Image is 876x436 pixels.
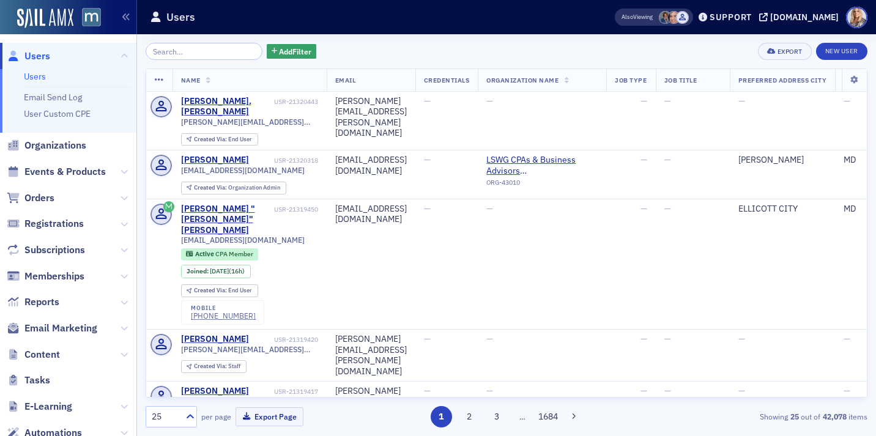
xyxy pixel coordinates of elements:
[7,50,50,63] a: Users
[664,154,671,165] span: —
[7,191,54,205] a: Orders
[335,155,407,176] div: [EMAIL_ADDRESS][DOMAIN_NAME]
[7,139,86,152] a: Organizations
[191,305,256,312] div: mobile
[7,295,59,309] a: Reports
[738,385,745,396] span: —
[7,243,85,257] a: Subscriptions
[622,13,653,21] span: Viewing
[24,270,84,283] span: Memberships
[7,217,84,231] a: Registrations
[181,133,258,146] div: Created Via: End User
[667,11,680,24] span: Katie Foo
[7,322,97,335] a: Email Marketing
[431,406,452,427] button: 1
[181,386,249,397] a: [PERSON_NAME]
[335,96,407,139] div: [PERSON_NAME][EMAIL_ADDRESS][PERSON_NAME][DOMAIN_NAME]
[664,385,671,396] span: —
[186,250,253,258] a: Active CPA Member
[640,95,647,106] span: —
[181,248,259,260] div: Active: Active: CPA Member
[24,322,97,335] span: Email Marketing
[335,334,407,377] div: [PERSON_NAME][EMAIL_ADDRESS][PERSON_NAME][DOMAIN_NAME]
[615,76,647,84] span: Job Type
[486,203,493,214] span: —
[676,11,689,24] span: Justin Chase
[335,204,407,225] div: [EMAIL_ADDRESS][DOMAIN_NAME]
[181,345,318,354] span: [PERSON_NAME][EMAIL_ADDRESS][PERSON_NAME][DOMAIN_NAME]
[514,411,531,422] span: …
[486,155,598,176] span: LSWG CPAs & Business Advisors (Frederick, MD)
[73,8,101,29] a: View Homepage
[24,348,60,361] span: Content
[236,407,303,426] button: Export Page
[424,203,431,214] span: —
[24,108,91,119] a: User Custom CPE
[194,135,228,143] span: Created Via :
[24,165,106,179] span: Events & Products
[24,400,72,413] span: E-Learning
[486,385,493,396] span: —
[778,48,803,55] div: Export
[816,43,867,60] a: New User
[7,348,60,361] a: Content
[194,286,228,294] span: Created Via :
[7,400,72,413] a: E-Learning
[181,166,305,175] span: [EMAIL_ADDRESS][DOMAIN_NAME]
[424,95,431,106] span: —
[640,203,647,214] span: —
[424,76,470,84] span: Credentials
[181,76,201,84] span: Name
[640,333,647,344] span: —
[738,333,745,344] span: —
[7,270,84,283] a: Memberships
[486,179,598,191] div: ORG-43010
[458,406,480,427] button: 2
[770,12,839,23] div: [DOMAIN_NAME]
[181,360,247,373] div: Created Via: Staff
[622,13,633,21] div: Also
[181,155,249,166] a: [PERSON_NAME]
[191,311,256,320] a: [PHONE_NUMBER]
[194,287,252,294] div: End User
[181,96,272,117] a: [PERSON_NAME].[PERSON_NAME]
[664,333,671,344] span: —
[844,333,850,344] span: —
[636,411,867,422] div: Showing out of items
[640,385,647,396] span: —
[844,95,850,106] span: —
[181,397,318,406] span: [PERSON_NAME][EMAIL_ADDRESS][DOMAIN_NAME]
[17,9,73,28] img: SailAMX
[24,295,59,309] span: Reports
[335,76,356,84] span: Email
[640,154,647,165] span: —
[738,204,827,215] div: ELLICOTT CITY
[7,374,50,387] a: Tasks
[82,8,101,27] img: SailAMX
[181,204,272,236] a: [PERSON_NAME] "[PERSON_NAME]" [PERSON_NAME]
[181,117,318,127] span: [PERSON_NAME][EMAIL_ADDRESS][PERSON_NAME][DOMAIN_NAME]
[181,334,249,345] a: [PERSON_NAME]
[279,46,311,57] span: Add Filter
[194,183,228,191] span: Created Via :
[181,235,305,245] span: [EMAIL_ADDRESS][DOMAIN_NAME]
[210,267,229,275] span: [DATE]
[24,139,86,152] span: Organizations
[759,13,843,21] button: [DOMAIN_NAME]
[251,157,318,164] div: USR-21320318
[486,333,493,344] span: —
[424,385,431,396] span: —
[24,243,85,257] span: Subscriptions
[738,95,745,106] span: —
[820,411,848,422] strong: 42,078
[194,185,280,191] div: Organization Admin
[335,386,407,418] div: [PERSON_NAME][EMAIL_ADDRESS][DOMAIN_NAME]
[187,267,210,275] span: Joined :
[788,411,801,422] strong: 25
[424,154,431,165] span: —
[710,12,752,23] div: Support
[24,92,82,103] a: Email Send Log
[738,155,827,166] div: [PERSON_NAME]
